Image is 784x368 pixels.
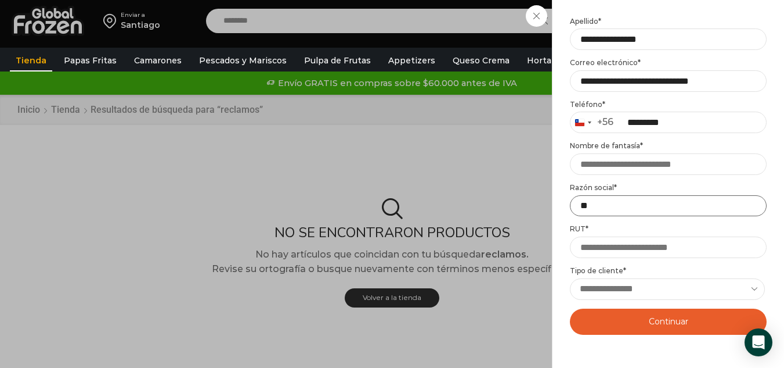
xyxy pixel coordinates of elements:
button: Selected country [570,112,613,133]
a: Queso Crema [447,49,515,72]
button: Continuar [570,309,767,335]
a: Pescados y Mariscos [193,49,292,72]
label: Tipo de cliente [570,266,767,276]
a: Hortalizas [521,49,576,72]
a: Pulpa de Frutas [298,49,377,72]
a: Tienda [10,49,52,72]
label: Teléfono [570,100,767,109]
label: RUT [570,224,767,234]
div: Open Intercom Messenger [745,328,772,356]
label: Razón social [570,183,767,192]
label: Correo electrónico [570,58,767,67]
a: Papas Fritas [58,49,122,72]
div: +56 [597,116,613,128]
label: Nombre de fantasía [570,141,767,151]
a: Appetizers [382,49,441,72]
label: Apellido [570,17,767,26]
a: Camarones [128,49,187,72]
